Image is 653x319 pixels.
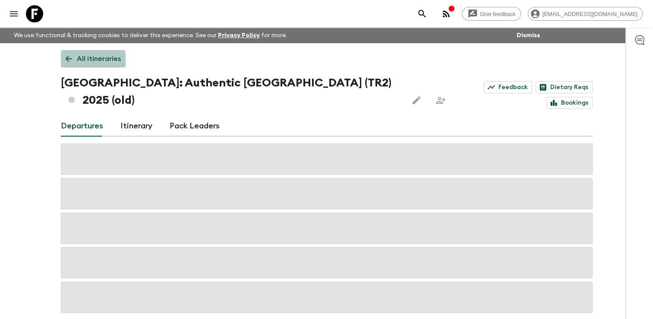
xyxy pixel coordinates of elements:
[120,116,152,137] a: Itinerary
[484,81,532,93] a: Feedback
[475,11,521,17] span: Give feedback
[546,97,593,109] a: Bookings
[10,28,290,43] p: We use functional & tracking cookies to deliver this experience. See our for more.
[77,54,121,64] p: All itineraries
[536,81,593,93] a: Dietary Reqs
[462,7,521,21] a: Give feedback
[538,11,642,17] span: [EMAIL_ADDRESS][DOMAIN_NAME]
[170,116,220,137] a: Pack Leaders
[61,74,401,109] h1: [GEOGRAPHIC_DATA]: Authentic [GEOGRAPHIC_DATA] (TR2) 2025 (old)
[408,92,425,109] button: Edit this itinerary
[514,29,542,41] button: Dismiss
[61,50,126,67] a: All itineraries
[528,7,643,21] div: [EMAIL_ADDRESS][DOMAIN_NAME]
[218,32,260,38] a: Privacy Policy
[5,5,22,22] button: menu
[413,5,431,22] button: search adventures
[61,116,103,137] a: Departures
[432,92,449,109] span: Share this itinerary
